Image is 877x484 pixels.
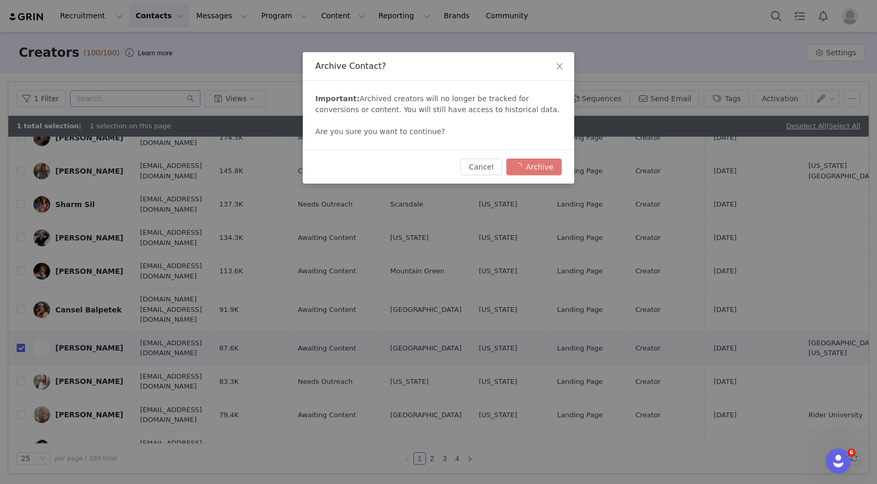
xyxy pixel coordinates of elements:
[555,62,564,70] i: icon: close
[460,159,502,175] button: Cancel
[847,449,856,457] span: 6
[315,60,562,72] div: Archive Contact?
[315,94,360,103] b: Important:
[545,52,574,81] button: Close
[303,81,574,150] div: Archived creators will no longer be tracked for conversions or content. You will still have acces...
[826,449,851,474] iframe: Intercom live chat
